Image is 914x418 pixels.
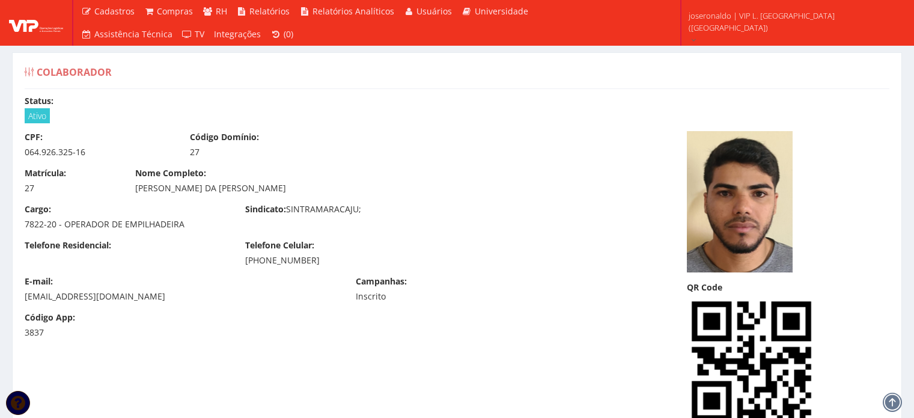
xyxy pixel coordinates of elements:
[94,28,172,40] span: Assistência Técnica
[249,5,290,17] span: Relatórios
[687,131,793,272] img: george-172667119566eae95b943ea.png
[356,275,407,287] label: Campanhas:
[25,95,53,107] label: Status:
[25,182,117,194] div: 27
[209,23,266,46] a: Integrações
[284,28,293,40] span: (0)
[25,131,43,143] label: CPF:
[266,23,298,46] a: (0)
[25,108,50,123] span: Ativo
[245,239,314,251] label: Telefone Celular:
[245,203,286,215] label: Sindicato:
[25,167,66,179] label: Matrícula:
[25,146,172,158] div: 064.926.325-16
[475,5,528,17] span: Universidade
[687,281,722,294] label: QR Code
[25,239,111,251] label: Telefone Residencial:
[416,5,452,17] span: Usuários
[76,23,177,46] a: Assistência Técnica
[94,5,135,17] span: Cadastros
[689,10,898,34] span: joseronaldo | VIP L. [GEOGRAPHIC_DATA] ([GEOGRAPHIC_DATA])
[157,5,193,17] span: Compras
[190,146,337,158] div: 27
[245,254,448,266] div: [PHONE_NUMBER]
[25,312,75,324] label: Código App:
[9,14,63,32] img: logo
[25,275,53,287] label: E-mail:
[37,66,112,79] span: Colaborador
[135,167,206,179] label: Nome Completo:
[177,23,210,46] a: TV
[190,131,259,143] label: Código Domínio:
[216,5,227,17] span: RH
[135,182,559,194] div: [PERSON_NAME] DA [PERSON_NAME]
[25,203,51,215] label: Cargo:
[214,28,261,40] span: Integrações
[312,5,394,17] span: Relatórios Analíticos
[25,218,227,230] div: 7822-20 - OPERADOR DE EMPILHADEIRA
[236,203,457,218] div: SINTRAMARACAJU;
[25,327,117,339] div: 3837
[25,290,338,303] div: [EMAIL_ADDRESS][DOMAIN_NAME]
[195,28,204,40] span: TV
[356,290,503,303] div: Inscrito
